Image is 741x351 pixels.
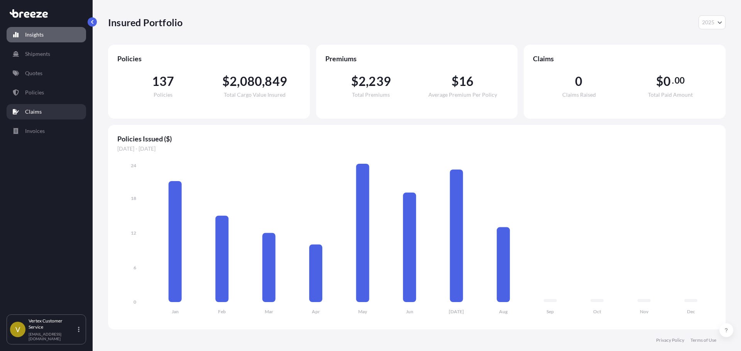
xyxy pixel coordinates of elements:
[25,31,44,39] p: Insights
[172,309,179,314] tspan: Jan
[575,75,582,87] span: 0
[562,92,596,97] span: Claims Raised
[25,50,50,58] p: Shipments
[452,75,459,87] span: $
[224,92,286,97] span: Total Cargo Value Insured
[7,123,86,139] a: Invoices
[459,75,474,87] span: 16
[29,332,76,341] p: [EMAIL_ADDRESS][DOMAIN_NAME]
[7,46,86,62] a: Shipments
[218,309,226,314] tspan: Feb
[366,75,369,87] span: ,
[154,92,173,97] span: Policies
[351,75,359,87] span: $
[690,337,716,343] a: Terms of Use
[117,145,716,153] span: [DATE] - [DATE]
[656,337,684,343] a: Privacy Policy
[312,309,320,314] tspan: Apr
[25,69,42,77] p: Quotes
[131,195,136,201] tspan: 18
[687,309,695,314] tspan: Dec
[675,77,685,84] span: 00
[134,265,136,270] tspan: 6
[117,54,301,63] span: Policies
[499,309,508,314] tspan: Aug
[702,18,714,26] span: 2025
[117,134,716,143] span: Policies Issued ($)
[593,309,601,314] tspan: Oct
[359,75,366,87] span: 2
[7,85,86,100] a: Policies
[25,89,44,96] p: Policies
[533,54,716,63] span: Claims
[134,299,136,305] tspan: 0
[131,163,136,168] tspan: 24
[663,75,671,87] span: 0
[699,15,726,29] button: Year Selector
[672,77,674,84] span: .
[648,92,693,97] span: Total Paid Amount
[222,75,230,87] span: $
[358,309,367,314] tspan: May
[7,104,86,119] a: Claims
[406,309,413,314] tspan: Jun
[131,230,136,236] tspan: 12
[152,75,174,87] span: 137
[230,75,237,87] span: 2
[25,108,42,116] p: Claims
[15,326,20,333] span: V
[7,27,86,42] a: Insights
[237,75,240,87] span: ,
[108,16,183,29] p: Insured Portfolio
[449,309,464,314] tspan: [DATE]
[656,75,663,87] span: $
[428,92,497,97] span: Average Premium Per Policy
[640,309,649,314] tspan: Nov
[25,127,45,135] p: Invoices
[352,92,390,97] span: Total Premiums
[265,309,273,314] tspan: Mar
[546,309,554,314] tspan: Sep
[265,75,287,87] span: 849
[262,75,265,87] span: ,
[369,75,391,87] span: 239
[7,65,86,81] a: Quotes
[29,318,76,330] p: Vertex Customer Service
[325,54,509,63] span: Premiums
[240,75,262,87] span: 080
